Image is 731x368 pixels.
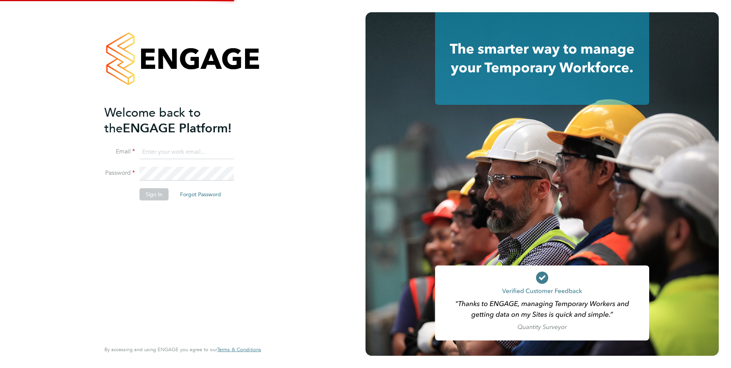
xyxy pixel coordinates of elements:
label: Password [104,169,135,177]
span: Welcome back to the [104,105,201,136]
button: Sign In [140,188,169,200]
h2: ENGAGE Platform! [104,105,253,136]
input: Enter your work email... [140,145,234,159]
label: Email [104,148,135,156]
a: Terms & Conditions [217,347,261,353]
span: By accessing and using ENGAGE you agree to our [104,346,261,353]
button: Forgot Password [174,188,227,200]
